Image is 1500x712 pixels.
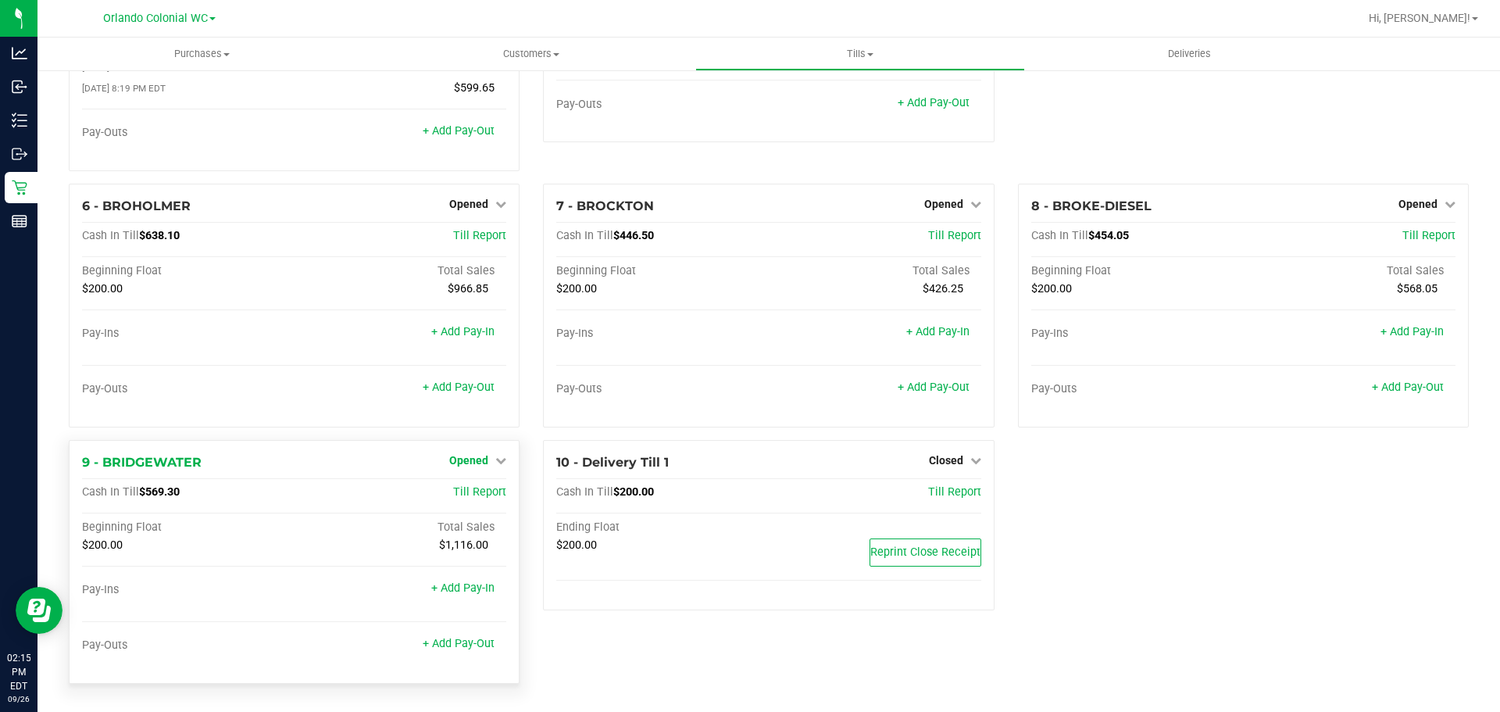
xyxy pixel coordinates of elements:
div: Pay-Ins [1031,327,1244,341]
a: Till Report [453,485,506,499]
div: Pay-Ins [82,583,295,597]
a: Tills [695,38,1024,70]
span: $426.25 [923,282,963,295]
span: Orlando Colonial WC [103,12,208,25]
a: + Add Pay-Out [423,637,495,650]
iframe: Resource center [16,587,62,634]
a: Customers [366,38,695,70]
span: Purchases [37,47,366,61]
span: 8 - BROKE-DIESEL [1031,199,1152,213]
p: 09/26 [7,693,30,705]
a: + Add Pay-In [431,325,495,338]
span: Opened [1398,198,1437,210]
span: $200.00 [1031,282,1072,295]
inline-svg: Inbound [12,79,27,95]
span: $966.85 [448,282,488,295]
inline-svg: Retail [12,180,27,195]
span: [DATE] 8:19 PM EDT [82,83,166,94]
inline-svg: Outbound [12,146,27,162]
div: Pay-Outs [82,639,295,653]
span: Closed [929,454,963,467]
span: $568.05 [1397,282,1437,295]
span: $200.00 [556,538,597,552]
span: $446.50 [613,229,654,242]
span: $638.10 [139,229,180,242]
a: + Add Pay-In [431,581,495,595]
a: Purchases [37,38,366,70]
span: 6 - BROHOLMER [82,199,191,213]
div: Total Sales [295,264,507,278]
div: Pay-Outs [556,98,769,112]
inline-svg: Analytics [12,45,27,61]
span: $1,116.00 [439,538,488,552]
span: Cash In Till [1031,229,1088,242]
span: $907.25 [454,60,495,73]
div: Total Sales [769,264,981,278]
span: 7 - BROCKTON [556,199,654,213]
a: + Add Pay-Out [898,381,970,394]
span: Cash In Till [556,485,613,499]
span: Cash In Till [82,485,139,499]
div: Pay-Outs [1031,382,1244,396]
button: Reprint Close Receipt [870,538,981,567]
div: Ending Float [556,521,769,535]
div: Total Sales [295,521,507,535]
span: $200.00 [613,485,654,499]
inline-svg: Reports [12,213,27,229]
a: + Add Pay-Out [898,96,970,109]
span: $200.00 [82,282,123,295]
span: $454.05 [1088,229,1129,242]
div: Beginning Float [82,264,295,278]
span: Opened [449,454,488,467]
span: $200.00 [556,282,597,295]
span: [DATE] 8:25 PM EDT [82,62,166,73]
a: Deliveries [1025,38,1354,70]
span: Reprint Close Receipt [870,546,980,559]
div: Total Sales [1243,264,1455,278]
span: Customers [367,47,695,61]
span: $599.65 [454,81,495,95]
div: Beginning Float [82,521,295,535]
a: Till Report [928,229,981,242]
span: $200.00 [82,538,123,552]
a: Till Report [453,229,506,242]
span: Deliveries [1147,47,1232,61]
a: + Add Pay-Out [1372,381,1444,394]
div: Pay-Ins [556,327,769,341]
span: $569.30 [139,485,180,499]
div: Pay-Outs [556,382,769,396]
a: Till Report [928,485,981,499]
div: Pay-Ins [82,327,295,341]
a: + Add Pay-In [1380,325,1444,338]
span: 9 - BRIDGEWATER [82,455,202,470]
a: Till Report [1402,229,1455,242]
span: Cash In Till [82,229,139,242]
span: Cash In Till [556,229,613,242]
inline-svg: Inventory [12,113,27,128]
span: Opened [449,198,488,210]
div: Pay-Outs [82,382,295,396]
span: Opened [924,198,963,210]
a: + Add Pay-In [906,325,970,338]
a: + Add Pay-Out [423,124,495,138]
span: Hi, [PERSON_NAME]! [1369,12,1470,24]
div: Pay-Outs [82,126,295,140]
span: Tills [696,47,1023,61]
p: 02:15 PM EDT [7,651,30,693]
span: 10 - Delivery Till 1 [556,455,669,470]
a: + Add Pay-Out [423,381,495,394]
div: Beginning Float [556,264,769,278]
div: Beginning Float [1031,264,1244,278]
